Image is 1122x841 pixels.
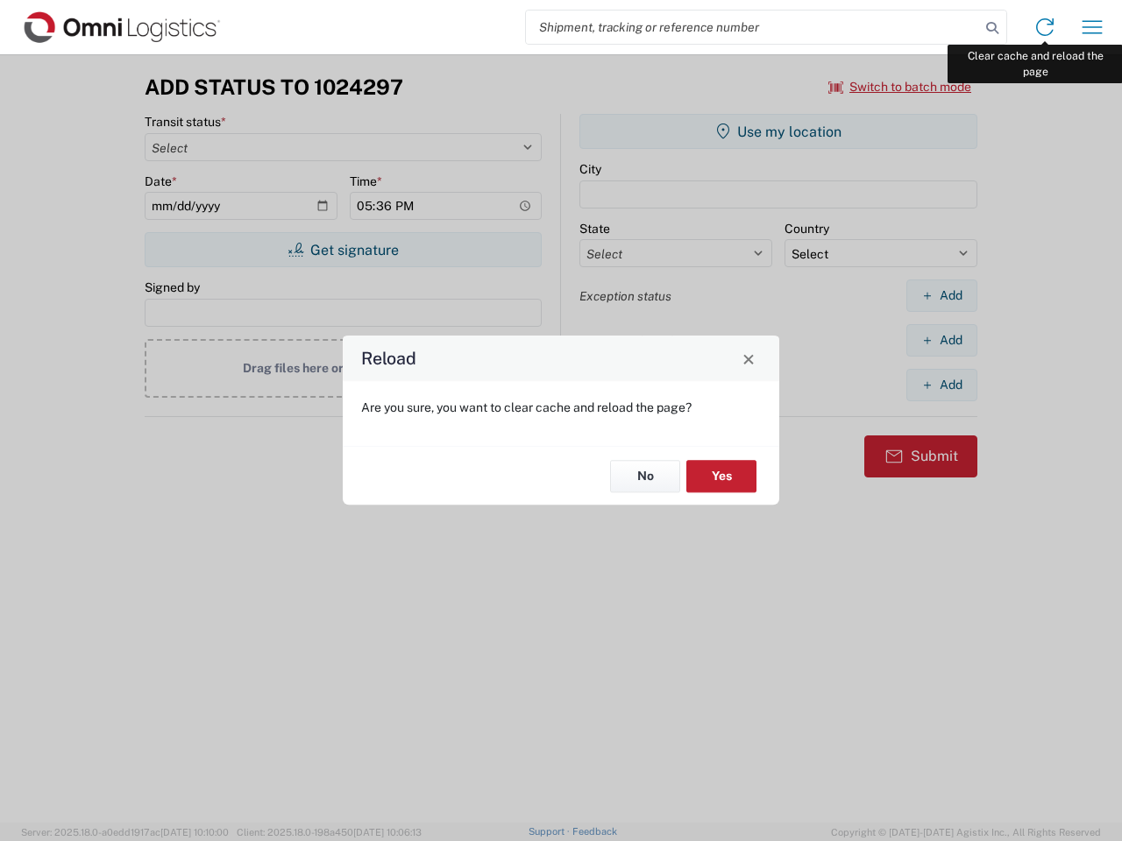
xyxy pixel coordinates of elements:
button: No [610,460,680,492]
h4: Reload [361,346,416,371]
button: Yes [686,460,756,492]
input: Shipment, tracking or reference number [526,11,980,44]
p: Are you sure, you want to clear cache and reload the page? [361,399,761,415]
button: Close [736,346,761,371]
